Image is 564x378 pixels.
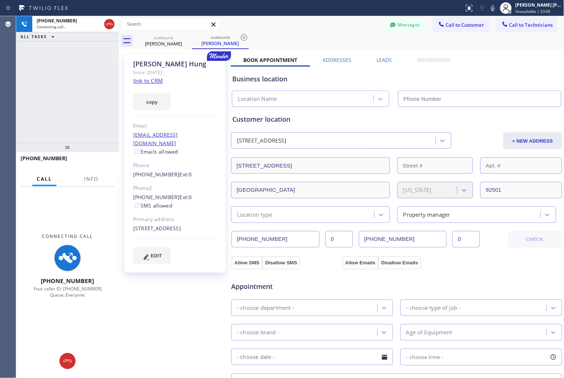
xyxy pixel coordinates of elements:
input: Phone Number [232,231,320,247]
label: Emails allowed [133,148,178,155]
div: outbound [193,34,248,40]
div: [PERSON_NAME] [PERSON_NAME] [516,2,562,8]
div: Business location [232,74,561,84]
div: Primary address [133,215,217,224]
input: Apt. # [480,157,562,174]
label: Leads [376,56,392,63]
button: copy [133,93,171,110]
label: Addresses [323,56,351,63]
div: [STREET_ADDRESS] [237,137,286,145]
span: [PHONE_NUMBER] [21,155,67,162]
button: Info [80,172,103,186]
input: City [231,182,390,198]
label: Book Appointment [243,56,297,63]
a: [EMAIL_ADDRESS][DOMAIN_NAME] [133,131,178,147]
button: Allow SMS [232,256,262,269]
button: CHECK [508,231,562,248]
span: Your caller ID: [PHONE_NUMBER] Queue: Everyone [33,286,102,298]
div: [STREET_ADDRESS] [133,224,217,233]
div: Age of Equipment [406,328,452,337]
input: - choose date - [231,349,393,365]
div: - choose department - [237,304,294,312]
button: Call [32,172,57,186]
input: Phone Number 2 [359,231,447,247]
div: - choose brand - [237,328,279,337]
span: Connecting call… [37,24,66,29]
button: + NEW ADDRESS [503,132,562,149]
input: Emails allowed [135,149,139,154]
input: Ext. [325,231,353,247]
div: [PERSON_NAME] Hung [133,60,217,68]
input: Address [231,157,390,174]
button: Disallow Emails [378,256,421,269]
a: link to CRM [133,77,163,84]
div: [PERSON_NAME] [136,40,191,47]
button: Hang up [104,19,114,29]
div: outbound [136,35,191,40]
a: [PHONE_NUMBER] [133,194,180,201]
button: Call to Technicians [496,18,557,32]
span: Connecting Call [42,233,93,239]
button: Hang up [59,353,76,369]
div: Since: [DATE] [133,68,217,77]
div: Location Name [238,95,277,103]
label: Membership [417,56,450,63]
input: Street # [397,157,473,174]
div: Customer location [232,114,561,124]
span: Ext: 0 [180,194,192,201]
span: Appointment [231,282,341,291]
input: SMS allowed [135,203,139,208]
input: ZIP [480,182,562,198]
button: Mute [488,3,498,13]
a: [PHONE_NUMBER] [133,171,180,178]
div: Phone [133,161,217,170]
button: ALL TASKS [16,32,62,41]
span: EDIT [151,253,162,258]
button: Allow Emails [342,256,378,269]
div: Micheal Hung [136,33,191,49]
div: - choose type of job - [406,304,461,312]
span: Unavailable | 53:06 [516,9,551,14]
span: Info [84,176,98,182]
div: Location type [237,210,272,219]
button: Call to Customer [433,18,489,32]
span: Call to Technicians [509,22,553,28]
span: [PHONE_NUMBER] [37,18,77,24]
input: Search [121,18,220,30]
button: EDIT [133,247,171,264]
button: Disallow SMS [262,256,300,269]
span: [PHONE_NUMBER] [41,277,94,285]
div: Email [133,122,217,130]
button: Messages [385,18,426,32]
span: ALL TASKS [21,34,47,39]
div: [PERSON_NAME] [193,40,248,47]
span: Ext: 0 [180,171,192,178]
label: SMS allowed [133,202,172,209]
input: Ext. 2 [452,231,480,247]
span: Call [37,176,52,182]
span: - choose time - [406,353,444,360]
div: Phone2 [133,184,217,192]
div: Micheal Hung [193,33,248,48]
input: Phone Number [398,91,561,107]
span: Call to Customer [446,22,484,28]
div: Property manager [403,210,450,219]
